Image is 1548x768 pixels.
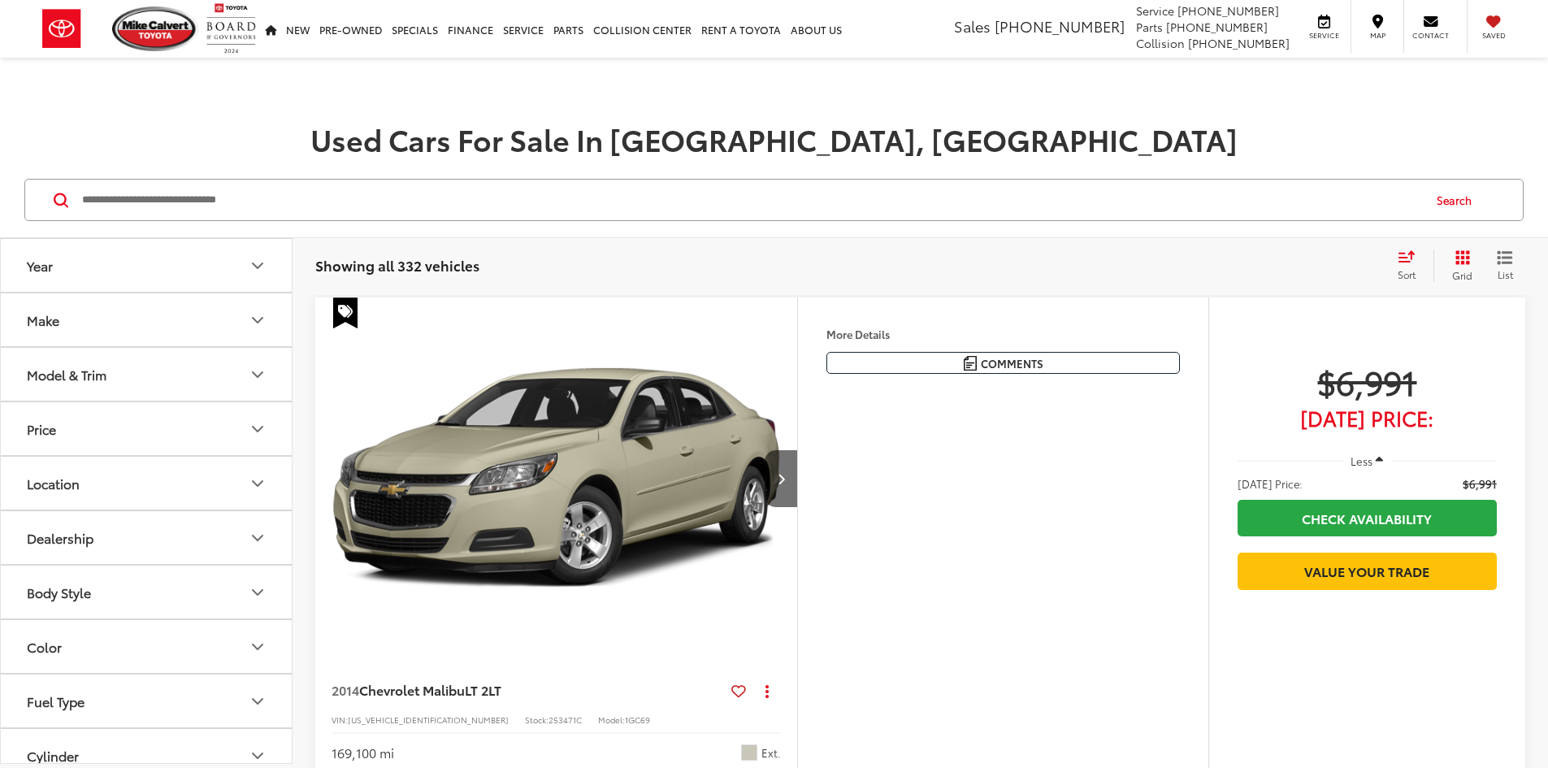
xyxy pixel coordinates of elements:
button: Next image [765,450,797,507]
div: Color [27,639,62,654]
span: [DATE] Price: [1238,475,1303,492]
div: Fuel Type [27,693,85,709]
span: 253471C [549,714,582,726]
h4: More Details [826,328,1180,340]
span: Saved [1476,30,1511,41]
a: Value Your Trade [1238,553,1497,589]
div: Location [27,475,80,491]
a: 2014 Chevrolet Malibu LT 2LT2014 Chevrolet Malibu LT 2LT2014 Chevrolet Malibu LT 2LT2014 Chevrole... [314,297,799,660]
span: Stock: [525,714,549,726]
div: Location [248,474,267,493]
div: Dealership [27,530,93,545]
div: Year [248,256,267,276]
span: Parts [1136,19,1163,35]
div: Make [27,312,59,328]
span: LT 2LT [465,680,501,699]
span: $6,991 [1463,475,1497,492]
button: Body StyleBody Style [1,566,293,618]
input: Search by Make, Model, or Keyword [80,180,1421,219]
button: Grid View [1433,249,1485,282]
button: Less [1343,446,1392,475]
button: MakeMake [1,293,293,346]
span: Collision [1136,35,1185,51]
div: Year [27,258,53,273]
button: LocationLocation [1,457,293,510]
span: [PHONE_NUMBER] [1166,19,1268,35]
div: Model & Trim [27,367,106,382]
button: Search [1421,180,1495,220]
button: Model & TrimModel & Trim [1,348,293,401]
span: Special [333,297,358,328]
div: Dealership [248,528,267,548]
div: Fuel Type [248,692,267,711]
img: Comments [964,356,977,370]
button: Comments [826,352,1180,374]
span: Map [1359,30,1395,41]
button: YearYear [1,239,293,292]
div: Make [248,310,267,330]
img: 2014 Chevrolet Malibu LT 2LT [314,297,799,661]
a: 2014Chevrolet MalibuLT 2LT [332,681,725,699]
div: Color [248,637,267,657]
span: Showing all 332 vehicles [315,255,479,275]
span: Less [1351,453,1372,468]
button: Fuel TypeFuel Type [1,675,293,727]
button: List View [1485,249,1525,282]
button: ColorColor [1,620,293,673]
span: Champagne Silver Metallic [741,744,757,761]
div: Model & Trim [248,365,267,384]
span: [US_VEHICLE_IDENTIFICATION_NUMBER] [348,714,509,726]
span: Grid [1452,268,1472,282]
button: DealershipDealership [1,511,293,564]
span: 2014 [332,680,359,699]
span: 1GC69 [625,714,650,726]
span: Sales [954,15,991,37]
span: $6,991 [1238,361,1497,401]
span: [PHONE_NUMBER] [1188,35,1290,51]
span: VIN: [332,714,348,726]
img: Mike Calvert Toyota [112,7,198,51]
span: [DATE] Price: [1238,410,1497,426]
span: Comments [981,356,1043,371]
button: PricePrice [1,402,293,455]
span: List [1497,267,1513,281]
div: 169,100 mi [332,744,394,762]
div: Cylinder [27,748,79,763]
div: Cylinder [248,746,267,766]
span: Service [1306,30,1342,41]
div: Body Style [248,583,267,602]
span: Chevrolet Malibu [359,680,465,699]
div: Price [248,419,267,439]
div: Price [27,421,56,436]
button: Select sort value [1390,249,1433,282]
div: Body Style [27,584,91,600]
span: Ext. [761,745,781,761]
button: Actions [752,676,781,705]
span: Service [1136,2,1174,19]
span: Model: [598,714,625,726]
span: Contact [1412,30,1449,41]
span: [PHONE_NUMBER] [995,15,1125,37]
span: [PHONE_NUMBER] [1177,2,1279,19]
span: Sort [1398,267,1416,281]
a: Check Availability [1238,500,1497,536]
div: 2014 Chevrolet Malibu LT 2LT 0 [314,297,799,660]
span: dropdown dots [765,684,769,697]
